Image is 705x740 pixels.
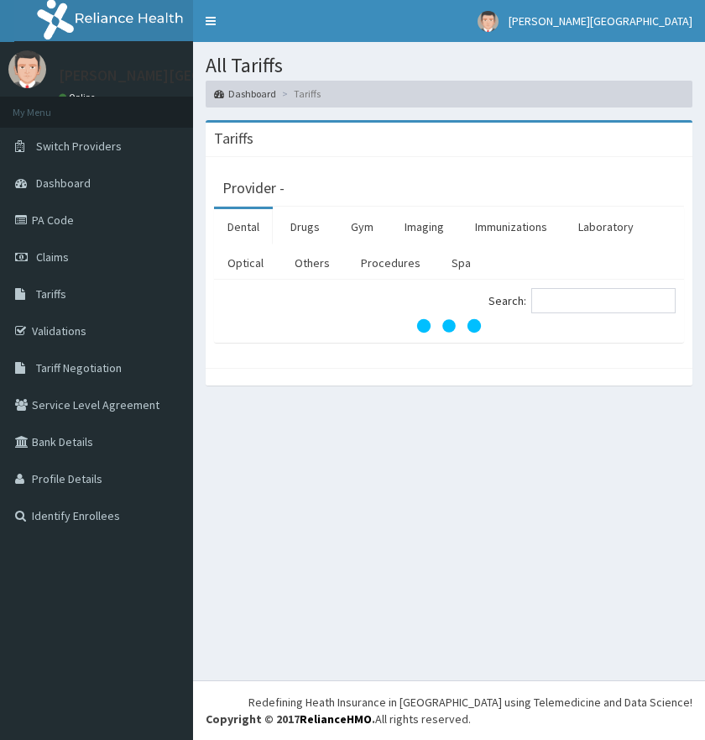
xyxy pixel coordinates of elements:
span: Claims [36,249,69,265]
footer: All rights reserved. [193,680,705,740]
img: User Image [8,50,46,88]
img: User Image [478,11,499,32]
span: Tariff Negotiation [36,360,122,375]
div: Redefining Heath Insurance in [GEOGRAPHIC_DATA] using Telemedicine and Data Science! [248,694,692,711]
a: Imaging [391,209,457,244]
span: [PERSON_NAME][GEOGRAPHIC_DATA] [509,13,692,29]
a: Drugs [277,209,333,244]
a: Procedures [347,245,434,281]
a: Online [59,92,99,103]
a: Dashboard [214,87,276,101]
a: Dental [214,209,273,244]
a: Spa [438,245,484,281]
li: Tariffs [278,87,321,101]
label: Search: [488,288,676,313]
a: Laboratory [565,209,647,244]
p: [PERSON_NAME][GEOGRAPHIC_DATA] [59,68,307,83]
a: Optical [214,245,277,281]
strong: Copyright © 2017 . [206,711,375,727]
a: Others [281,245,343,281]
h3: Tariffs [214,131,253,146]
h3: Provider - [222,181,285,196]
a: Gym [337,209,387,244]
span: Switch Providers [36,139,122,154]
span: Dashboard [36,176,91,191]
input: Search: [531,288,676,313]
h1: All Tariffs [206,55,692,76]
a: Immunizations [462,209,561,244]
span: Tariffs [36,286,66,302]
a: RelianceHMO [300,711,372,727]
svg: audio-loading [415,292,483,360]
